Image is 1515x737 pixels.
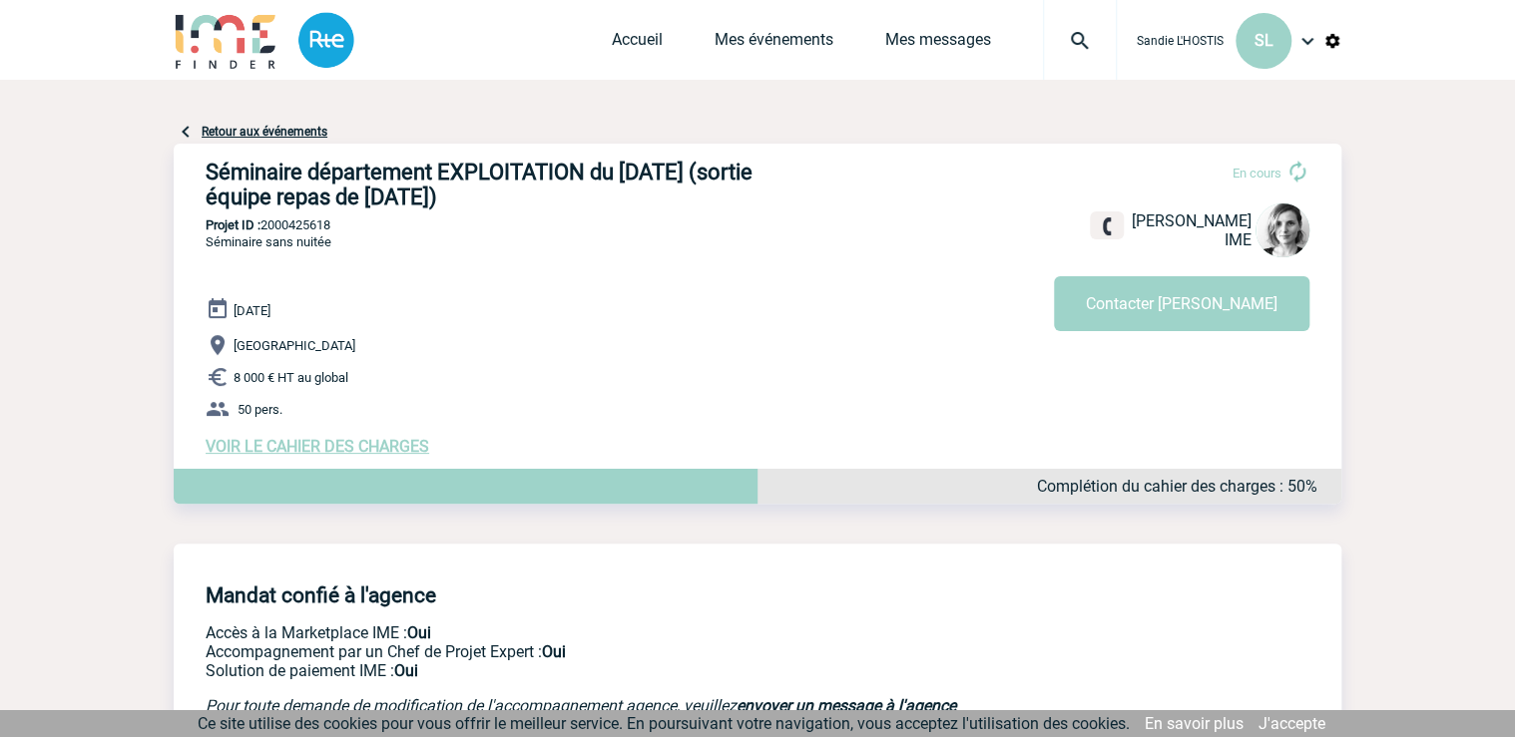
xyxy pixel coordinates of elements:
[1259,714,1325,733] a: J'accepte
[612,30,663,58] a: Accueil
[206,217,260,232] b: Projet ID :
[1145,714,1244,733] a: En savoir plus
[737,696,956,715] a: envoyer un message à l'agence
[206,661,1034,680] p: Conformité aux process achat client, Prise en charge de la facturation, Mutualisation de plusieur...
[198,714,1130,733] span: Ce site utilise des cookies pour vous offrir le meilleur service. En poursuivant votre navigation...
[715,30,833,58] a: Mes événements
[234,338,355,353] span: [GEOGRAPHIC_DATA]
[234,303,270,318] span: [DATE]
[206,234,331,249] span: Séminaire sans nuitée
[885,30,991,58] a: Mes messages
[174,217,1341,232] p: 2000425618
[1233,166,1281,181] span: En cours
[1225,230,1252,249] span: IME
[202,125,327,139] a: Retour aux événements
[1098,217,1116,235] img: fixe.png
[238,402,282,417] span: 50 pers.
[1054,276,1309,331] button: Contacter [PERSON_NAME]
[542,642,566,661] b: Oui
[1256,203,1309,257] img: 103019-1.png
[206,160,804,209] h3: Séminaire département EXPLOITATION du [DATE] (sortie équipe repas de [DATE])
[1137,34,1224,48] span: Sandie L'HOSTIS
[206,623,1034,642] p: Accès à la Marketplace IME :
[1255,31,1273,50] span: SL
[394,661,418,680] b: Oui
[206,437,429,456] a: VOIR LE CAHIER DES CHARGES
[407,623,431,642] b: Oui
[1132,211,1252,230] span: [PERSON_NAME]
[206,583,436,607] h4: Mandat confié à l'agence
[206,642,1034,661] p: Prestation payante
[206,696,956,715] em: Pour toute demande de modification de l'accompagnement agence, veuillez
[234,370,348,385] span: 8 000 € HT au global
[174,12,277,69] img: IME-Finder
